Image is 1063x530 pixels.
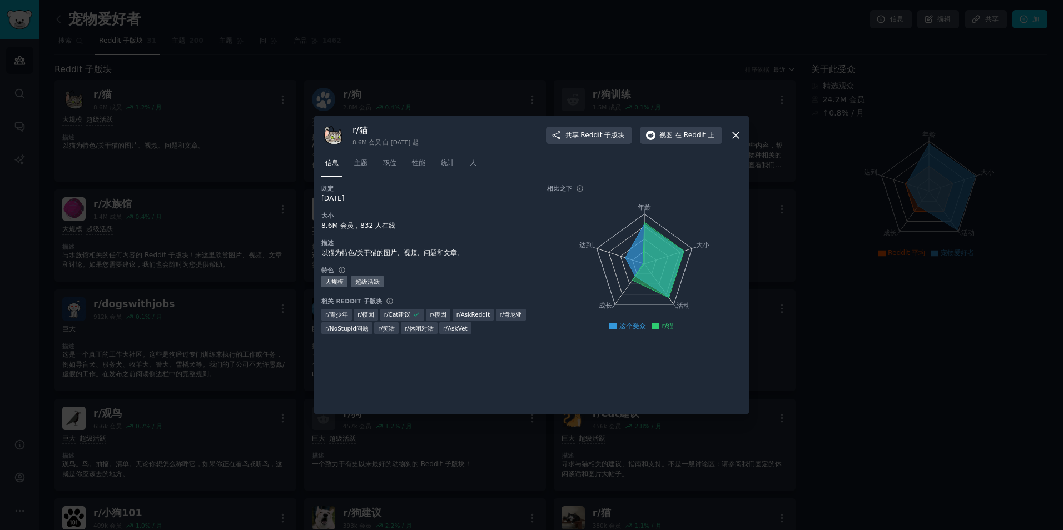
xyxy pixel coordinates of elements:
span: r/ AskVet [443,324,468,332]
a: 人 [466,154,480,177]
div: 超级活跃 [351,276,384,287]
span: 主题 [354,158,367,168]
span: 这个受众 [619,322,646,330]
span: 人 [470,158,476,168]
span: 信息 [325,158,339,168]
a: 统计 [437,154,458,177]
h3: 大小 [321,212,531,219]
span: Reddit 子版块 [580,131,624,141]
div: 8.6M 会员 自 [DATE] 起 [352,138,419,146]
div: [DATE] [321,194,531,204]
tspan: 活动 [677,302,690,310]
tspan: 年龄 [638,203,651,211]
button: 共享Reddit 子版块 [546,127,633,144]
div: 8.6M 会员，832 人在线 [321,221,531,231]
img: 猫 [321,123,345,147]
span: r/ AskReddit [456,311,490,318]
span: r/NoStupid问题 [325,324,369,332]
div: 大规模 [321,276,347,287]
span: r/Cat建议 [384,311,411,318]
tspan: 达到 [579,241,593,249]
span: 职位 [383,158,396,168]
span: r/肯尼亚 [500,311,523,318]
tspan: 成长 [599,302,612,310]
h3: r/猫 [352,124,419,136]
span: 统计 [441,158,454,168]
a: 职位 [379,154,400,177]
button: 视图在 Reddit 上 [640,127,722,144]
span: 在 Reddit 上 [675,131,714,141]
a: 主题 [350,154,371,177]
div: 以猫为特色/关于猫的图片、视频、问题和文章。 [321,248,531,258]
span: r/猫 [662,322,673,330]
font: 共享 [565,131,579,141]
h3: 特色 [321,266,334,274]
span: r/模因 [357,311,374,318]
span: r/模因 [430,311,446,318]
span: r/休闲对话 [405,324,434,332]
a: 信息 [321,154,342,177]
tspan: 大小 [696,241,709,249]
h3: 相关 Reddit 子版块 [321,297,382,305]
span: r/笑话 [378,324,395,332]
span: 性能 [412,158,425,168]
h3: 既定 [321,184,531,192]
font: 视图 [659,131,673,141]
h3: 描述 [321,239,531,247]
a: 性能 [408,154,429,177]
h3: 相比之下 [547,184,572,192]
span: r/青少年 [325,311,348,318]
